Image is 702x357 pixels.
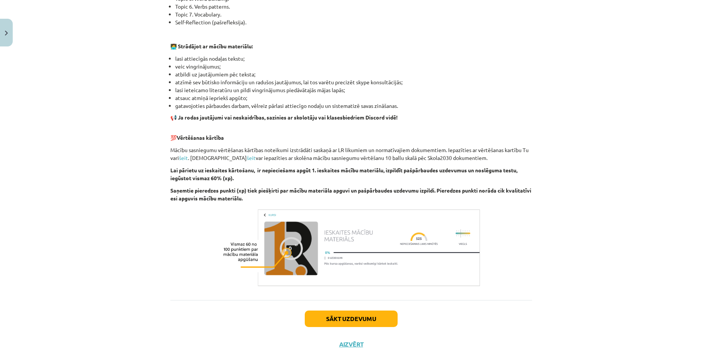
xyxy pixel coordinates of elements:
li: Topic 7. Vocabulary. [175,10,532,18]
img: icon-close-lesson-0947bae3869378f0d4975bcd49f059093ad1ed9edebbc8119c70593378902aed.svg [5,31,8,36]
strong: 📢 Ja rodas jautājumi vai neskaidrības, sazinies ar skolotāju vai klasesbiedriem Discord vidē! [170,114,398,121]
strong: 🧑‍💻 Strādājot ar mācību materiālu: [170,43,253,49]
li: atbildi uz jautājumiem pēc teksta; [175,70,532,78]
li: lasi ieteicamo literatūru un pildi vingrinājumus piedāvātajās mājas lapās; [175,86,532,94]
p: 💯 [170,126,532,142]
a: šeit [179,154,188,161]
li: Topic 6. Verbs patterns. [175,3,532,10]
li: gatavojoties pārbaudes darbam, vēlreiz pārlasi attiecīgo nodaļu un sistematizē savas zināšanas. [175,102,532,110]
li: lasi attiecīgās nodaļas tekstu; [175,55,532,63]
button: Sākt uzdevumu [305,311,398,327]
li: atzīmē sev būtisko informāciju un radušos jautājumus, lai tos varētu precizēt skype konsultācijās; [175,78,532,86]
b: Vērtēšanas kārtība [177,134,224,141]
p: Mācību sasniegumu vērtēšanas kārtības noteikumi izstrādāti saskaņā ar LR likumiem un normatīvajie... [170,146,532,162]
b: Lai pārietu uz ieskaites kārtošanu, ir nepieciešams apgūt 1. ieskaites mācību materiālu, izpildīt... [170,167,517,181]
li: atsauc atmiņā iepriekš apgūto; [175,94,532,102]
li: veic vingrinājumus; [175,63,532,70]
button: Aizvērt [337,341,365,348]
b: Saņemtie pieredzes punkti (xp) tiek piešķirti par mācību materiāla apguvi un pašpārbaudes uzdevum... [170,187,531,202]
a: šeit [247,154,256,161]
li: Self-Reflection (pašrefleksija). [175,18,532,26]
